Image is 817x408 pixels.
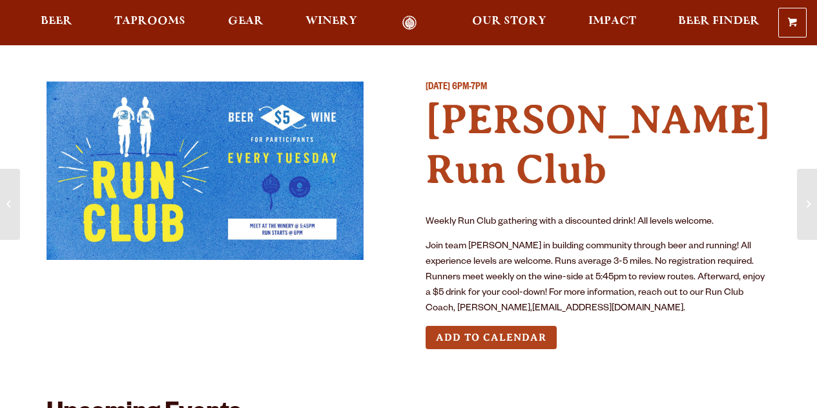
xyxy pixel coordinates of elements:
[670,16,768,30] a: Beer Finder
[106,16,194,30] a: Taprooms
[426,83,450,93] span: [DATE]
[472,16,546,27] span: Our Story
[464,16,555,30] a: Our Story
[220,16,272,30] a: Gear
[580,16,645,30] a: Impact
[114,16,185,27] span: Taprooms
[588,16,636,27] span: Impact
[297,16,366,30] a: Winery
[426,239,770,317] p: Join team [PERSON_NAME] in building community through beer and running! All experience levels are...
[41,16,72,27] span: Beer
[426,326,557,350] button: Add to Calendar
[386,16,434,30] a: Odell Home
[228,16,264,27] span: Gear
[452,83,487,93] span: 6PM-7PM
[426,95,770,195] h4: [PERSON_NAME] Run Club
[305,16,357,27] span: Winery
[426,215,770,230] p: Weekly Run Club gathering with a discounted drink! All levels welcome.
[32,16,81,30] a: Beer
[678,16,760,27] span: Beer Finder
